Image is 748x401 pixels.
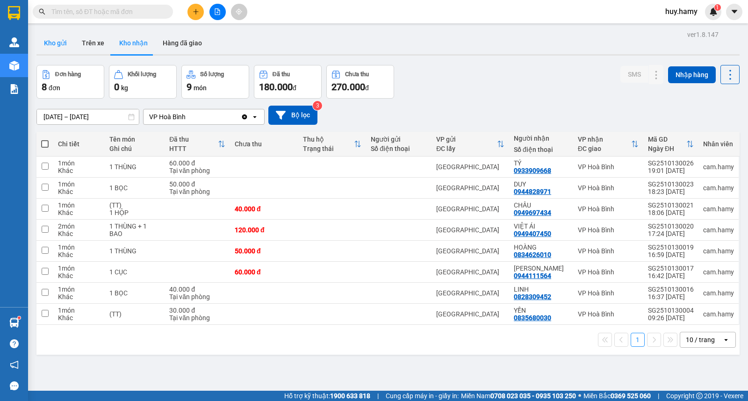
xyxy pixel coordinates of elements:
div: 0828309452 [514,293,551,301]
button: Nhập hàng [668,66,716,83]
img: solution-icon [9,84,19,94]
div: Người gửi [371,136,427,143]
div: 1 HỘP [109,209,160,216]
input: Selected VP Hoà Bình. [187,112,187,122]
sup: 1 [714,4,721,11]
div: 40.000 đ [169,286,225,293]
div: SG2510130026 [648,159,694,167]
input: Select a date range. [37,109,139,124]
div: Khối lượng [128,71,156,78]
div: VP Hoà Bình [578,268,639,276]
div: 1 món [58,286,100,293]
div: 0835680030 [514,314,551,322]
span: 180.000 [259,81,293,93]
div: Đã thu [273,71,290,78]
div: cam.hamy [703,184,734,192]
button: Bộ lọc [268,106,317,125]
button: Chưa thu270.000đ [326,65,394,99]
div: Số điện thoại [371,145,427,152]
div: 60.000 đ [169,159,225,167]
span: Hỗ trợ kỹ thuật: [284,391,370,401]
span: caret-down [730,7,739,16]
span: copyright [696,393,703,399]
button: Kho gửi [36,32,74,54]
span: ⚪️ [578,394,581,398]
span: đơn [49,84,60,92]
div: (TT) [109,201,160,209]
div: cam.hamy [703,247,734,255]
button: 1 [631,333,645,347]
input: Tìm tên, số ĐT hoặc mã đơn [51,7,162,17]
div: Khác [58,167,100,174]
div: Nhân viên [703,140,734,148]
div: 17:24 [DATE] [648,230,694,237]
div: 1 BỌC [109,289,160,297]
div: [GEOGRAPHIC_DATA] [436,205,504,213]
span: 1 [716,4,719,11]
div: VIỆT ÁI [514,222,568,230]
div: ĐC lấy [436,145,497,152]
th: Toggle SortBy [165,132,230,157]
div: 0933909668 [514,167,551,174]
div: Khác [58,209,100,216]
th: Toggle SortBy [643,132,698,157]
button: aim [231,4,247,20]
div: Số lượng [200,71,224,78]
div: 50.000 đ [235,247,294,255]
span: 8 [42,81,47,93]
div: Khác [58,293,100,301]
div: VP Hoà Bình [578,226,639,234]
div: 50.000 đ [169,180,225,188]
div: SG2510130017 [648,265,694,272]
div: [GEOGRAPHIC_DATA] [436,247,504,255]
div: SG2510130021 [648,201,694,209]
span: aim [236,8,242,15]
div: 30.000 đ [169,307,225,314]
div: SG2510130023 [648,180,694,188]
div: 1 món [58,201,100,209]
div: [GEOGRAPHIC_DATA] [436,289,504,297]
div: Khác [58,188,100,195]
div: cam.hamy [703,289,734,297]
div: 0949407450 [514,230,551,237]
div: Tại văn phòng [169,293,225,301]
span: kg [121,84,128,92]
div: Tại văn phòng [169,167,225,174]
div: Tên món [109,136,160,143]
div: Tại văn phòng [169,314,225,322]
div: Chi tiết [58,140,100,148]
strong: 0708 023 035 - 0935 103 250 [490,392,576,400]
div: 60.000 đ [235,268,294,276]
div: 1 món [58,307,100,314]
div: 0944111564 [514,272,551,279]
button: Kho nhận [112,32,155,54]
div: Khác [58,272,100,279]
div: DUY [514,180,568,188]
button: Khối lượng0kg [109,65,177,99]
div: [GEOGRAPHIC_DATA] [436,268,504,276]
th: Toggle SortBy [573,132,643,157]
span: search [39,8,45,15]
div: 0949697434 [514,209,551,216]
div: 1 món [58,265,100,272]
button: Đơn hàng8đơn [36,65,104,99]
span: | [377,391,379,401]
div: ĐC giao [578,145,631,152]
img: warehouse-icon [9,318,19,328]
div: 1 món [58,159,100,167]
span: message [10,381,19,390]
div: Trạng thái [303,145,354,152]
button: Hàng đã giao [155,32,209,54]
div: 1 THÙNG [109,163,160,171]
div: 1 THÙNG + 1 BAO [109,222,160,237]
div: 1 món [58,180,100,188]
div: [GEOGRAPHIC_DATA] [436,184,504,192]
span: Cung cấp máy in - giấy in: [386,391,459,401]
div: Khác [58,230,100,237]
span: 270.000 [331,81,365,93]
div: Thu hộ [303,136,354,143]
div: 16:37 [DATE] [648,293,694,301]
button: Trên xe [74,32,112,54]
div: VP Hoà Bình [578,163,639,171]
div: cam.hamy [703,226,734,234]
